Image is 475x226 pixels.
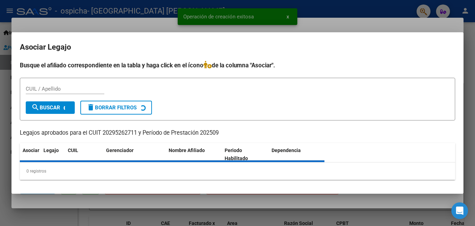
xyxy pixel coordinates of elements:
[65,143,103,166] datatable-header-cell: CUIL
[272,148,301,153] span: Dependencia
[269,143,325,166] datatable-header-cell: Dependencia
[23,148,39,153] span: Asociar
[43,148,59,153] span: Legajo
[106,148,134,153] span: Gerenciador
[225,148,248,161] span: Periodo Habilitado
[222,143,269,166] datatable-header-cell: Periodo Habilitado
[20,61,455,70] h4: Busque el afiliado correspondiente en la tabla y haga click en el ícono de la columna "Asociar".
[26,101,75,114] button: Buscar
[20,162,455,180] div: 0 registros
[68,148,78,153] span: CUIL
[80,101,152,115] button: Borrar Filtros
[166,143,222,166] datatable-header-cell: Nombre Afiliado
[87,103,95,111] mat-icon: delete
[31,104,60,111] span: Buscar
[41,143,65,166] datatable-header-cell: Legajo
[20,41,455,54] h2: Asociar Legajo
[169,148,205,153] span: Nombre Afiliado
[451,202,468,219] div: Open Intercom Messenger
[87,104,137,111] span: Borrar Filtros
[20,143,41,166] datatable-header-cell: Asociar
[103,143,166,166] datatable-header-cell: Gerenciador
[31,103,40,111] mat-icon: search
[20,129,455,137] p: Legajos aprobados para el CUIT 20295262711 y Período de Prestación 202509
